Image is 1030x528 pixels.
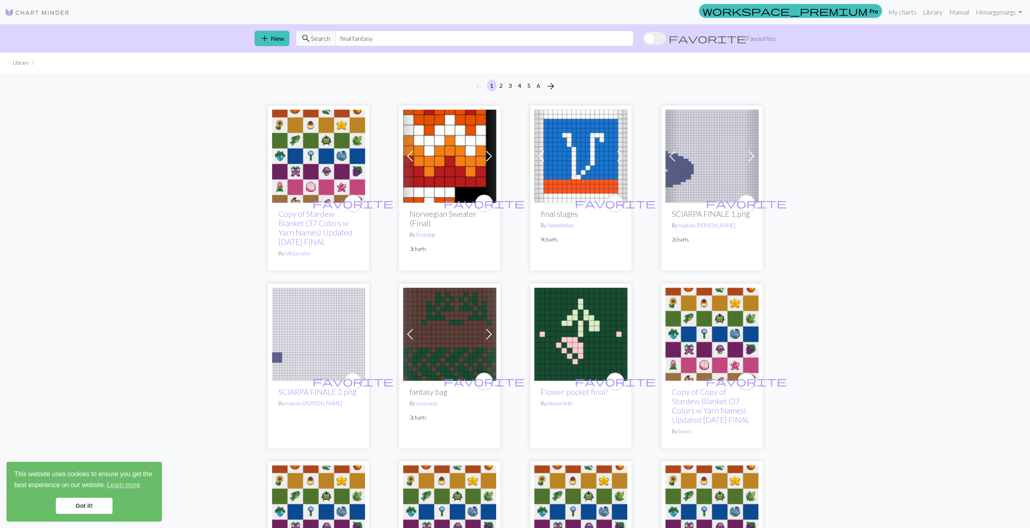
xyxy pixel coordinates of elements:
h2: fantasy bag [410,387,490,397]
a: meowchelle [547,400,573,407]
a: Prairdog [416,231,435,238]
button: 5 [524,80,534,91]
i: favourite [575,195,656,212]
a: Copy of Copy of Stardew Blanket (37 Colors w Yarn Names) Updated [DATE] FINAL [672,387,750,424]
a: Stardew Blanket (36 Colors) Credit: FruityDayCrochet [272,507,365,515]
a: Copy of Stardew Blanket (37 Colors w Yarn Names) Updated [DATE] FINAL [278,209,353,246]
a: Manual [946,4,973,20]
i: favourite [444,373,525,390]
img: SCIARPA FINALE 1.png [665,110,758,203]
p: By [541,400,621,407]
a: SCIARPA FINALE 2.png [272,329,365,337]
span: favorite [444,375,525,388]
a: My charts [885,4,920,20]
i: Next [546,81,556,91]
a: LillyLuzalso [285,250,310,257]
a: Stardew Blanket (36 Colors) Credit: FruityDayCrochet [403,507,496,515]
a: bunni [678,428,691,435]
button: 6 [533,80,543,91]
img: fantasy bag [403,288,496,381]
span: favorite [706,375,787,388]
span: favorite [575,375,656,388]
img: Logo [5,8,70,17]
button: 3 [505,80,515,91]
img: Flower pocket final? [534,288,627,381]
a: Himargymargs [973,4,1025,20]
a: Stardew Blanket (36 Colors) Credit: FruityDayCrochet [272,151,365,159]
img: 1/9 [534,110,627,203]
span: favorite [575,197,656,210]
span: favorite [312,197,393,210]
a: madam [PERSON_NAME] [678,222,735,229]
a: Library [920,4,946,20]
span: workspace_premium [703,5,868,17]
i: favourite [312,373,393,390]
a: Stardew Blanket (36 Colors) Credit: FruityDayCrochet [534,507,627,515]
nav: Page navigation [471,80,559,93]
p: By [672,222,752,229]
i: favourite [575,373,656,390]
a: Flower pocket final? [534,329,627,337]
h2: SCIARPA FINALE 1.png [672,209,752,218]
button: favourite [344,195,362,212]
button: favourite [475,373,493,390]
a: Valontheline [547,222,574,229]
span: This website uses cookies to ensure you get the best experience on our website. [14,469,154,491]
p: By [278,250,359,257]
span: arrow_forward [546,81,556,92]
img: Wrist Chart [403,110,496,203]
i: favourite [312,195,393,212]
i: favourite [706,373,787,390]
a: Flower pocket final? [541,387,608,397]
p: By [410,231,490,239]
i: favourite [444,195,525,212]
p: By [410,400,490,407]
button: Next [543,80,559,93]
p: By [541,222,621,229]
button: favourite [606,195,624,212]
button: favourite [737,195,755,212]
a: Stardew Blanket (36 Colors) Credit: FruityDayCrochet [665,507,758,515]
button: 1 [487,80,497,91]
h2: Norwegian Sweater (Final) [410,209,490,228]
p: 2 charts [410,414,490,422]
button: 2 [496,80,506,91]
span: add [260,33,270,44]
span: Search [311,34,330,43]
span: search [301,33,311,44]
a: learn more about cookies [106,479,141,491]
p: 2 charts [672,236,752,244]
p: By [672,428,752,435]
a: dismiss cookie message [56,498,113,514]
img: Stardew Blanket (36 Colors) Credit: FruityDayCrochet [272,110,365,203]
li: Library [13,59,29,67]
span: favorite [706,197,787,210]
button: 4 [515,80,525,91]
a: SCIARPA FINALE 2.png [278,387,357,397]
a: Wrist Chart [403,151,496,159]
div: cookieconsent [6,462,162,522]
button: favourite [606,373,624,390]
a: madam [PERSON_NAME] [285,400,342,407]
label: Show favourites [643,31,776,46]
button: New [255,31,289,46]
p: 9 charts [541,236,621,244]
i: favourite [706,195,787,212]
a: Pro [699,4,882,18]
p: By [278,400,359,407]
button: favourite [344,373,362,390]
a: SCIARPA FINALE 1.png [665,151,758,159]
button: favourite [475,195,493,212]
p: 3 charts [410,245,490,253]
a: Stardew Blanket (36 Colors) Credit: FruityDayCrochet [665,329,758,337]
a: fantasy bag [403,329,496,337]
a: rustywool [416,400,437,407]
span: favorite [312,375,393,388]
button: favourite [737,373,755,390]
span: favorite [444,197,525,210]
img: SCIARPA FINALE 2.png [272,288,365,381]
a: 1/9 [534,151,627,159]
h2: final stages [541,209,621,218]
img: Stardew Blanket (36 Colors) Credit: FruityDayCrochet [665,288,758,381]
span: Favourites [746,34,776,43]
